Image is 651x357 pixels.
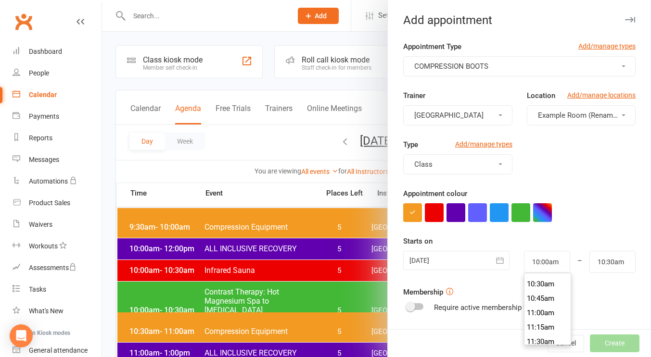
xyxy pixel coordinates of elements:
[403,139,418,150] label: Type
[29,112,59,120] div: Payments
[29,346,88,354] div: General attendance
[13,84,102,106] a: Calendar
[403,56,636,76] button: COMPRESSION BOOTS
[414,160,433,169] span: Class
[13,214,102,235] a: Waivers
[29,199,70,207] div: Product Sales
[13,300,102,322] a: What's New
[403,235,433,247] label: Starts on
[13,235,102,257] a: Workouts
[403,90,425,101] label: Trainer
[29,285,46,293] div: Tasks
[403,327,447,338] label: Cancellations
[29,307,64,315] div: What's New
[524,277,571,291] li: 10:30am
[403,286,443,298] label: Membership
[29,134,52,142] div: Reports
[13,257,102,279] a: Assessments
[29,177,68,185] div: Automations
[29,221,52,228] div: Waivers
[388,13,651,27] div: Add appointment
[29,91,57,98] div: Calendar
[29,69,49,77] div: People
[524,291,571,306] li: 10:45am
[434,302,568,313] div: Require active membership for members?
[524,320,571,334] li: 11:15am
[29,264,77,271] div: Assessments
[12,10,36,34] a: Clubworx
[538,111,633,120] span: Example Room (Rename me!)
[403,41,461,52] label: Appointment Type
[13,171,102,192] a: Automations
[570,251,590,273] div: –
[455,139,512,149] a: Add/manage types
[414,111,484,120] span: [GEOGRAPHIC_DATA]
[13,106,102,127] a: Payments
[13,192,102,214] a: Product Sales
[13,279,102,300] a: Tasks
[524,334,571,349] li: 11:30am
[10,324,33,347] div: Open Intercom Messenger
[524,306,571,320] li: 11:00am
[13,41,102,62] a: Dashboard
[527,105,636,125] button: Example Room (Rename me!)
[13,62,102,84] a: People
[567,90,636,100] a: Add/manage locations
[29,242,58,250] div: Workouts
[403,105,512,125] button: [GEOGRAPHIC_DATA]
[578,41,636,51] a: Add/manage types
[29,48,62,55] div: Dashboard
[527,90,555,101] label: Location
[414,62,488,71] span: COMPRESSION BOOTS
[13,127,102,149] a: Reports
[403,154,512,174] button: Class
[13,149,102,171] a: Messages
[403,188,467,199] label: Appointment colour
[29,156,59,163] div: Messages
